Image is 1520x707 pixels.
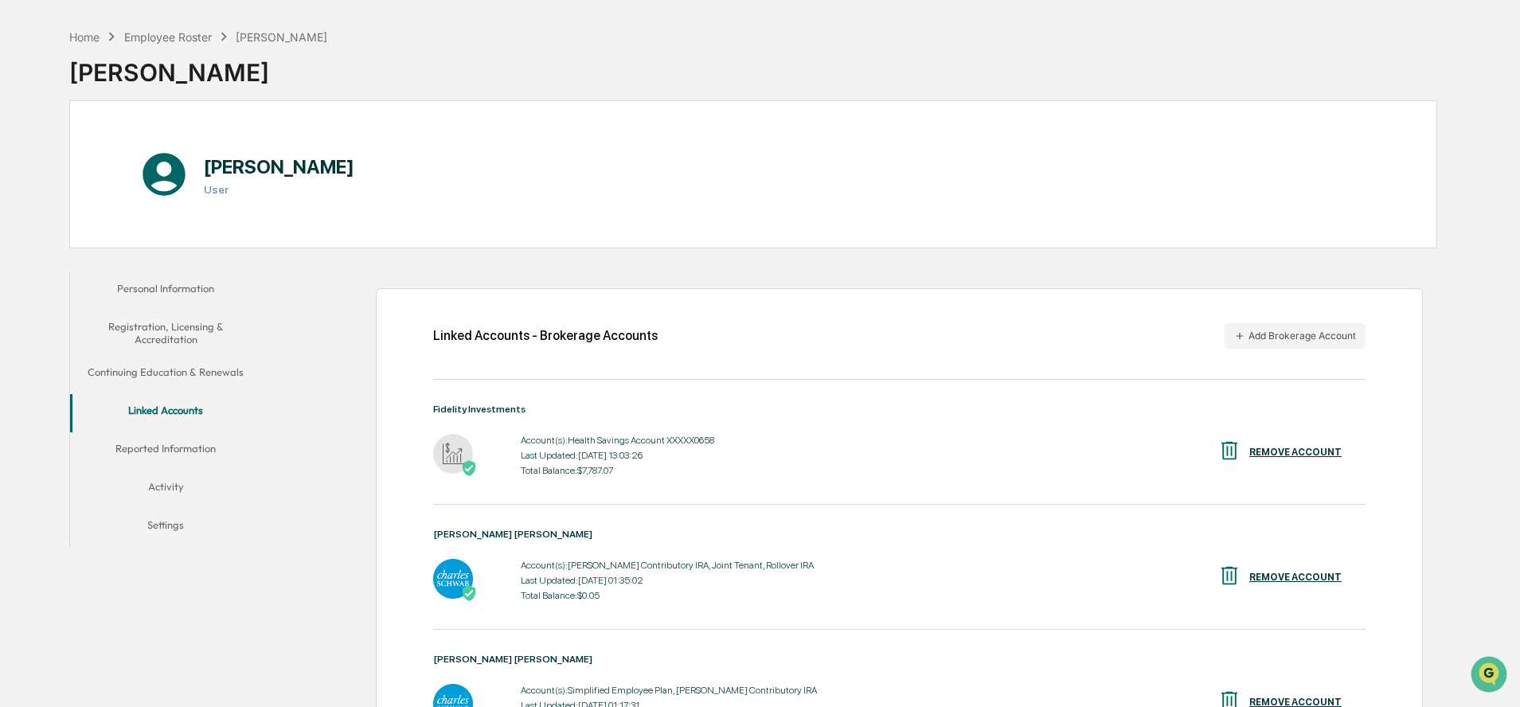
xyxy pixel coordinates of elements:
[70,471,261,509] button: Activity
[158,270,193,282] span: Pylon
[16,33,290,59] p: How can we help?
[70,356,261,394] button: Continuing Education & Renewals
[54,122,261,138] div: Start new chat
[1217,439,1241,463] img: REMOVE ACCOUNT
[461,585,477,601] img: Active
[521,590,814,601] div: Total Balance: $0.05
[131,201,197,217] span: Attestations
[10,194,109,223] a: 🖐️Preclearance
[10,225,107,253] a: 🔎Data Lookup
[109,194,204,223] a: 🗄️Attestations
[271,127,290,146] button: Start new chat
[433,328,658,343] div: Linked Accounts - Brokerage Accounts
[433,529,1366,540] div: [PERSON_NAME] [PERSON_NAME]
[433,654,1366,665] div: [PERSON_NAME] [PERSON_NAME]
[32,201,103,217] span: Preclearance
[70,509,261,547] button: Settings
[433,434,473,474] img: Fidelity Investments - Active
[69,30,100,44] div: Home
[433,559,473,599] img: Charles Schwab - Active
[115,202,128,215] div: 🗄️
[70,272,261,547] div: secondary tabs example
[1225,323,1366,349] button: Add Brokerage Account
[236,30,327,44] div: [PERSON_NAME]
[70,272,261,311] button: Personal Information
[1249,572,1342,583] div: REMOVE ACCOUNT
[1249,447,1342,458] div: REMOVE ACCOUNT
[124,30,212,44] div: Employee Roster
[1217,564,1241,588] img: REMOVE ACCOUNT
[69,45,327,87] div: [PERSON_NAME]
[112,269,193,282] a: Powered byPylon
[16,202,29,215] div: 🖐️
[521,435,714,446] div: Account(s): Health Savings Account XXXXX0658
[1469,654,1512,697] iframe: Open customer support
[70,432,261,471] button: Reported Information
[204,155,354,178] h1: [PERSON_NAME]
[521,450,714,461] div: Last Updated: [DATE] 13:03:26
[521,685,817,696] div: Account(s): Simplified Employee Plan, [PERSON_NAME] Contributory IRA
[70,311,261,356] button: Registration, Licensing & Accreditation
[32,231,100,247] span: Data Lookup
[433,404,1366,415] div: Fidelity Investments
[16,122,45,150] img: 1746055101610-c473b297-6a78-478c-a979-82029cc54cd1
[54,138,201,150] div: We're available if you need us!
[521,560,814,571] div: Account(s): [PERSON_NAME] Contributory IRA, Joint Tenant, Rollover IRA
[70,394,261,432] button: Linked Accounts
[521,465,714,476] div: Total Balance: $7,787.07
[16,232,29,245] div: 🔎
[521,575,814,586] div: Last Updated: [DATE] 01:35:02
[461,460,477,476] img: Active
[204,183,354,196] h3: User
